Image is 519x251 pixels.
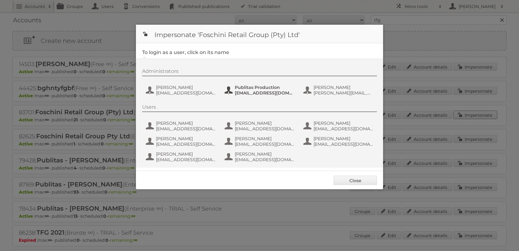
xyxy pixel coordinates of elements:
button: [PERSON_NAME] [EMAIL_ADDRESS][DOMAIN_NAME] [145,120,218,132]
span: [PERSON_NAME] [156,136,216,141]
span: [PERSON_NAME] [235,136,295,141]
button: [PERSON_NAME] [EMAIL_ADDRESS][DOMAIN_NAME] [145,135,218,148]
div: Users [142,104,377,112]
span: [PERSON_NAME] [235,120,295,126]
span: [EMAIL_ADDRESS][DOMAIN_NAME] [235,141,295,147]
button: [PERSON_NAME] [EMAIL_ADDRESS][DOMAIN_NAME] [224,151,297,163]
span: [PERSON_NAME] [156,151,216,157]
button: [PERSON_NAME] [EMAIL_ADDRESS][DOMAIN_NAME] [145,151,218,163]
button: Publitas Production [EMAIL_ADDRESS][DOMAIN_NAME] [224,84,297,96]
button: [PERSON_NAME] [PERSON_NAME][EMAIL_ADDRESS][DOMAIN_NAME] [303,84,375,96]
span: [EMAIL_ADDRESS][DOMAIN_NAME] [235,90,295,96]
span: [PERSON_NAME] [156,120,216,126]
span: [PERSON_NAME][EMAIL_ADDRESS][DOMAIN_NAME] [314,90,373,96]
span: [EMAIL_ADDRESS][DOMAIN_NAME] [314,126,373,132]
span: [EMAIL_ADDRESS][DOMAIN_NAME] [156,157,216,162]
span: [PERSON_NAME] [235,151,295,157]
span: [EMAIL_ADDRESS][DOMAIN_NAME] [156,126,216,132]
span: [PERSON_NAME] [156,85,216,90]
span: [EMAIL_ADDRESS][DOMAIN_NAME] [235,126,295,132]
button: [PERSON_NAME] [EMAIL_ADDRESS][DOMAIN_NAME] [224,135,297,148]
span: [EMAIL_ADDRESS][DOMAIN_NAME] [156,90,216,96]
legend: To login as a user, click on its name [142,49,229,55]
span: [EMAIL_ADDRESS][DOMAIN_NAME] [314,141,373,147]
span: [PERSON_NAME] [314,136,373,141]
span: [PERSON_NAME] [314,85,373,90]
span: Publitas Production [235,85,295,90]
span: [PERSON_NAME] [314,120,373,126]
button: [PERSON_NAME] [EMAIL_ADDRESS][DOMAIN_NAME] [303,120,375,132]
a: Close [334,176,377,185]
button: [PERSON_NAME] [EMAIL_ADDRESS][DOMAIN_NAME] [224,120,297,132]
div: Administrators [142,68,377,76]
h1: Impersonate 'Foschini Retail Group (Pty) Ltd' [136,25,383,43]
button: [PERSON_NAME] [EMAIL_ADDRESS][DOMAIN_NAME] [145,84,218,96]
button: [PERSON_NAME] [EMAIL_ADDRESS][DOMAIN_NAME] [303,135,375,148]
span: [EMAIL_ADDRESS][DOMAIN_NAME] [156,141,216,147]
span: [EMAIL_ADDRESS][DOMAIN_NAME] [235,157,295,162]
